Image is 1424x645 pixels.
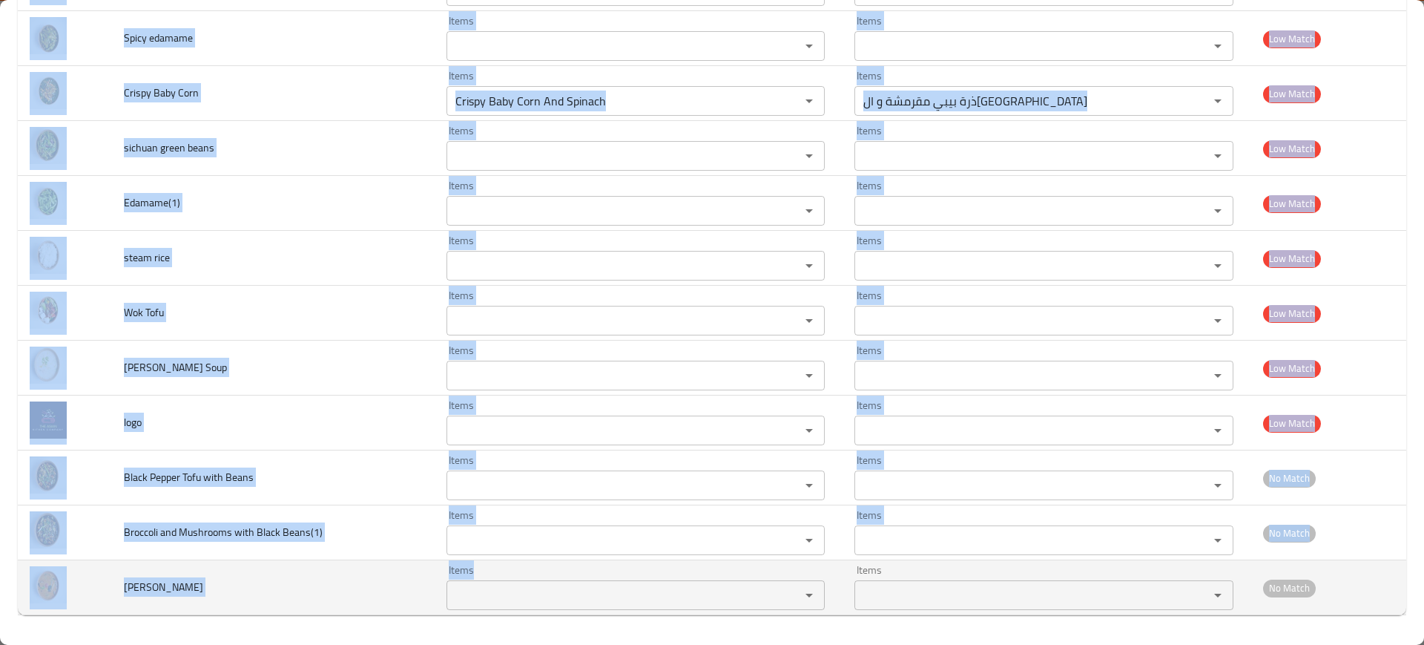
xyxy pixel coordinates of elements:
button: Open [1207,91,1228,111]
button: Open [1207,310,1228,331]
span: [PERSON_NAME] Soup [124,358,227,377]
span: Low Match [1263,195,1321,212]
button: Open [799,200,820,221]
span: No Match [1263,470,1316,487]
span: Low Match [1263,415,1321,432]
img: Crispy Baby Corn [30,72,67,109]
img: Tom Kha Soup [30,347,67,384]
button: Open [799,365,820,386]
img: Spicy edamame [30,17,67,54]
img: steam rice [30,237,67,274]
span: Low Match [1263,140,1321,157]
img: Black Pepper Tofu with Beans [30,456,67,494]
span: Low Match [1263,360,1321,377]
button: Open [799,310,820,331]
img: Wok Tofu [30,292,67,329]
button: Open [799,91,820,111]
button: Open [799,255,820,276]
button: Open [1207,530,1228,551]
button: Open [1207,145,1228,166]
span: Wok Tofu [124,303,164,322]
span: steam rice [124,248,170,267]
button: Open [799,475,820,496]
span: [PERSON_NAME] [124,577,203,597]
span: Broccoli and Mushrooms with Black Beans(1) [124,523,323,542]
button: Open [1207,420,1228,441]
button: Open [1207,475,1228,496]
span: Edamame(1) [124,193,180,212]
span: No Match [1263,580,1316,597]
button: Open [1207,200,1228,221]
button: Open [1207,365,1228,386]
button: Open [799,36,820,56]
img: Edamame(1) [30,182,67,219]
img: sichuan green beans [30,127,67,164]
span: Crispy Baby Corn [124,83,199,102]
span: Low Match [1263,250,1321,267]
img: tom yum [30,566,67,603]
img: Broccoli and Mushrooms with Black Beans(1) [30,511,67,549]
span: Black Pepper Tofu with Beans [124,468,254,487]
button: Open [799,530,820,551]
span: sichuan green beans [124,138,214,157]
button: Open [799,585,820,606]
button: Open [799,420,820,441]
button: Open [1207,585,1228,606]
button: Open [799,145,820,166]
span: Low Match [1263,305,1321,322]
span: Spicy edamame [124,28,193,48]
span: No Match [1263,525,1316,542]
span: Low Match [1263,30,1321,48]
button: Open [1207,255,1228,276]
img: logo [30,402,67,439]
span: Low Match [1263,85,1321,102]
button: Open [1207,36,1228,56]
span: logo [124,413,142,432]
